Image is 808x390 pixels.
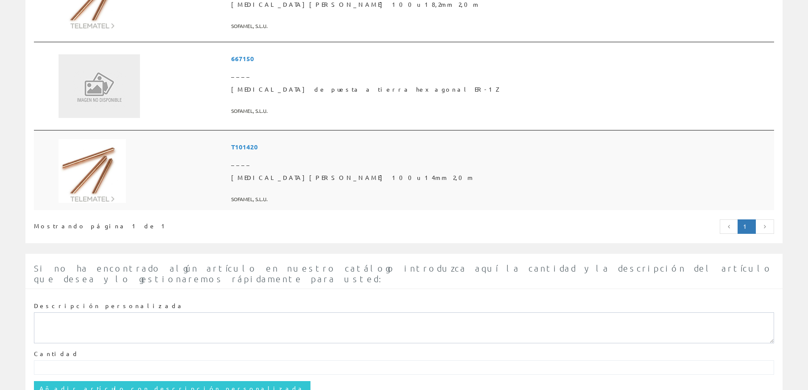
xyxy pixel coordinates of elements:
span: ____ [231,67,771,82]
span: ____ [231,155,771,170]
div: Mostrando página 1 de 1 [34,219,335,230]
span: T101420 [231,139,771,155]
span: [MEDICAL_DATA][PERSON_NAME] 100u 14mm 2,0m [231,170,771,185]
span: [MEDICAL_DATA] de puesta a tierra hexagonal ER-1Z [231,82,771,97]
a: Página anterior [720,219,738,234]
label: Cantidad [34,350,79,358]
a: Página actual [738,219,756,234]
span: Si no ha encontrado algún artículo en nuestro catálogo introduzca aquí la cantidad y la descripci... [34,263,772,284]
span: 667150 [231,51,771,67]
img: Foto artículo Pica tierra 100u 14mm 2,0m (158.89830508475x150) [59,139,126,203]
span: SOFAMEL, S.L.U. [231,192,771,206]
span: SOFAMEL, S.L.U. [231,19,771,33]
a: Página siguiente [755,219,774,234]
label: Descripción personalizada [34,302,185,310]
span: SOFAMEL, S.L.U. [231,104,771,118]
img: Sin Imagen Disponible [59,54,140,118]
